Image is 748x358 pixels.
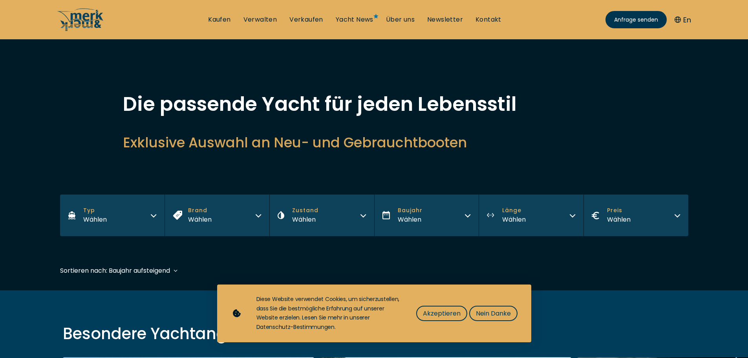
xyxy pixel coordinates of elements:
[675,15,691,25] button: En
[416,306,467,321] button: Akzeptieren
[123,133,625,152] h2: Exklusive Auswahl an Neu- und Gebrauchtbooten
[583,195,688,236] button: PreisWählen
[476,308,511,318] span: Nein Danke
[123,94,625,114] h1: Die passende Yacht für jeden Lebensstil
[289,15,323,24] a: Verkaufen
[208,15,230,24] a: Kaufen
[188,215,212,224] div: Wählen
[269,195,374,236] button: ZustandWählen
[336,15,373,24] a: Yacht News
[188,206,212,215] span: Brand
[83,215,107,224] div: Wählen
[502,206,526,215] span: Länge
[256,323,335,331] a: Datenschutz-Bestimmungen
[427,15,463,24] a: Newsletter
[398,206,422,215] span: Baujahr
[502,215,526,224] div: Wählen
[386,15,415,24] a: Über uns
[60,195,165,236] button: TypWählen
[476,15,501,24] a: Kontakt
[607,215,631,224] div: Wählen
[605,11,667,28] a: Anfrage senden
[479,195,583,236] button: LängeWählen
[243,15,277,24] a: Verwalten
[83,206,107,215] span: Typ
[398,215,422,224] div: Wählen
[423,308,461,318] span: Akzeptieren
[374,195,479,236] button: BaujahrWählen
[256,295,401,332] div: Diese Website verwendet Cookies, um sicherzustellen, dass Sie die bestmögliche Erfahrung auf unse...
[165,195,269,236] button: BrandWählen
[292,215,318,224] div: Wählen
[614,16,658,24] span: Anfrage senden
[292,206,318,215] span: Zustand
[607,206,631,215] span: Preis
[60,266,170,275] div: Sortieren nach: Baujahr aufsteigend
[469,306,518,321] button: Nein Danke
